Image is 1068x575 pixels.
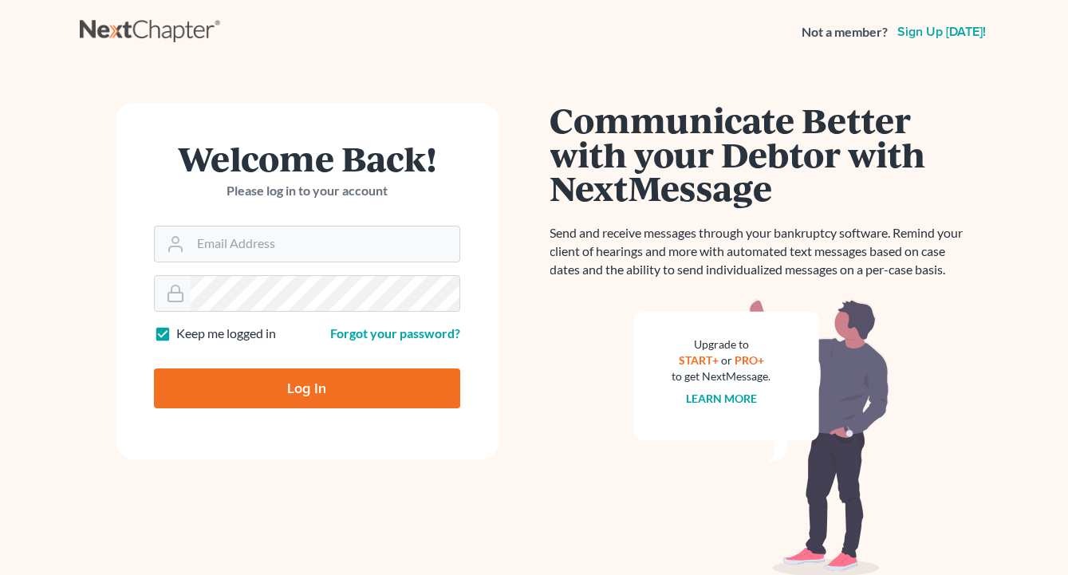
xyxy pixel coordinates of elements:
p: Please log in to your account [154,182,460,200]
div: to get NextMessage. [672,368,771,384]
a: Learn more [686,392,757,405]
a: START+ [679,353,719,367]
input: Log In [154,368,460,408]
a: PRO+ [735,353,764,367]
h1: Communicate Better with your Debtor with NextMessage [550,103,973,205]
strong: Not a member? [802,23,888,41]
a: Forgot your password? [330,325,460,341]
span: or [721,353,732,367]
h1: Welcome Back! [154,141,460,175]
label: Keep me logged in [176,325,276,343]
p: Send and receive messages through your bankruptcy software. Remind your client of hearings and mo... [550,224,973,279]
input: Email Address [191,226,459,262]
div: Upgrade to [672,337,771,352]
a: Sign up [DATE]! [894,26,989,38]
